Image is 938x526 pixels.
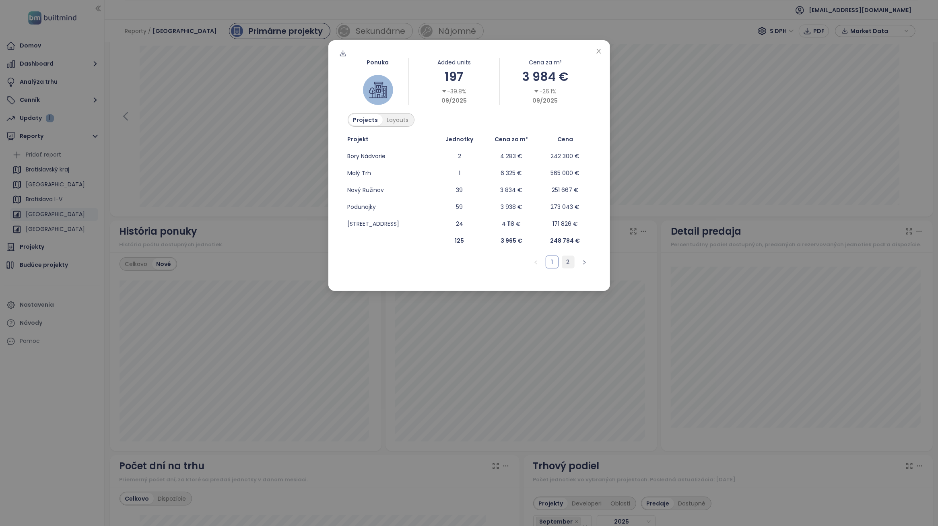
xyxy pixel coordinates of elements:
td: 4 118 € [483,215,540,232]
button: right [578,256,591,268]
td: 6 325 € [483,165,540,182]
a: Nový Ružinov [348,186,384,194]
div: 09/2025 [409,96,500,105]
b: 248 784 € [550,237,580,245]
div: Projects [349,114,383,126]
td: 3 834 € [483,182,540,198]
div: -39.8% [441,87,466,96]
div: Ponuka [348,58,408,67]
td: 3 938 € [483,198,540,215]
img: house [369,81,387,99]
div: Cena za m² [500,58,591,67]
b: 3 965 € [501,237,522,245]
span: Jednotky [445,135,473,144]
button: Close [594,47,603,56]
button: left [530,256,542,268]
li: 2 [562,256,575,268]
div: Layouts [383,114,413,126]
span: Cena za m² [495,135,528,144]
a: 1 [546,256,558,268]
span: close [596,48,602,54]
li: Nasledujúca strana [578,256,591,268]
div: Added units [409,58,500,67]
a: 2 [562,256,574,268]
td: 273 043 € [540,198,591,215]
span: Projekt [348,135,369,144]
span: caret-down [441,89,447,94]
td: 24 [436,215,483,232]
span: Cena [557,135,573,144]
td: 1 [436,165,483,182]
span: right [582,260,587,265]
a: Malý Trh [348,169,371,177]
td: 565 000 € [540,165,591,182]
div: 197 [409,67,500,86]
div: 3 984 € [500,67,591,86]
div: -26.1% [534,87,557,96]
td: 4 283 € [483,148,540,165]
a: Podunajky [348,203,376,211]
li: Predchádzajúca strana [530,256,542,268]
td: 59 [436,198,483,215]
td: 2 [436,148,483,165]
td: 171 826 € [540,215,591,232]
div: 09/2025 [500,96,591,105]
li: 1 [546,256,559,268]
a: Bory Nádvorie [348,152,386,160]
span: caret-down [534,89,539,94]
td: 242 300 € [540,148,591,165]
b: 125 [455,237,464,245]
span: left [534,260,538,265]
td: 251 667 € [540,182,591,198]
a: [STREET_ADDRESS] [348,220,400,228]
td: 39 [436,182,483,198]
